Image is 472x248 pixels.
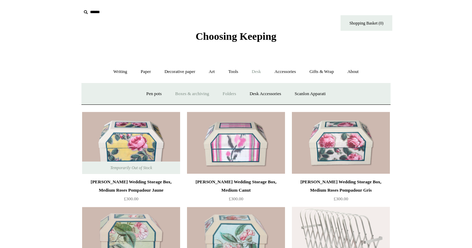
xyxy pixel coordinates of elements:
a: Antoinette Poisson Wedding Storage Box, Medium Roses Pompadour Gris Antoinette Poisson Wedding St... [292,112,390,174]
img: Antoinette Poisson Wedding Storage Box, Medium Canut [187,112,285,174]
a: Tools [222,63,245,81]
a: About [341,63,365,81]
a: Choosing Keeping [196,36,276,41]
a: Decorative paper [158,63,201,81]
a: Antoinette Poisson Wedding Storage Box, Medium Roses Pompadour Jaune Antoinette Poisson Wedding S... [82,112,180,174]
img: Antoinette Poisson Wedding Storage Box, Medium Roses Pompadour Jaune [82,112,180,174]
a: [PERSON_NAME] Wedding Storage Box, Medium Roses Pompadour Gris £300.00 [292,178,390,206]
a: Scanlon Apparati [288,85,332,103]
a: Art [203,63,221,81]
a: Writing [107,63,134,81]
a: [PERSON_NAME] Wedding Storage Box, Medium Canut £300.00 [187,178,285,206]
a: Pen pots [140,85,168,103]
a: Shopping Basket (0) [341,15,392,31]
div: [PERSON_NAME] Wedding Storage Box, Medium Canut [189,178,283,194]
a: Accessories [268,63,302,81]
img: Antoinette Poisson Wedding Storage Box, Medium Roses Pompadour Gris [292,112,390,174]
a: Paper [135,63,157,81]
span: £300.00 [229,196,243,201]
div: [PERSON_NAME] Wedding Storage Box, Medium Roses Pompadour Jaune [84,178,178,194]
a: Gifts & Wrap [303,63,340,81]
span: Choosing Keeping [196,30,276,42]
a: Folders [216,85,242,103]
a: Desk [246,63,267,81]
span: £300.00 [334,196,348,201]
a: Boxes & archiving [169,85,215,103]
a: Desk Accessories [243,85,287,103]
span: £300.00 [124,196,138,201]
a: [PERSON_NAME] Wedding Storage Box, Medium Roses Pompadour Jaune £300.00 [82,178,180,206]
span: Temporarily Out of Stock [103,162,159,174]
div: [PERSON_NAME] Wedding Storage Box, Medium Roses Pompadour Gris [294,178,388,194]
a: Antoinette Poisson Wedding Storage Box, Medium Canut Antoinette Poisson Wedding Storage Box, Medi... [187,112,285,174]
